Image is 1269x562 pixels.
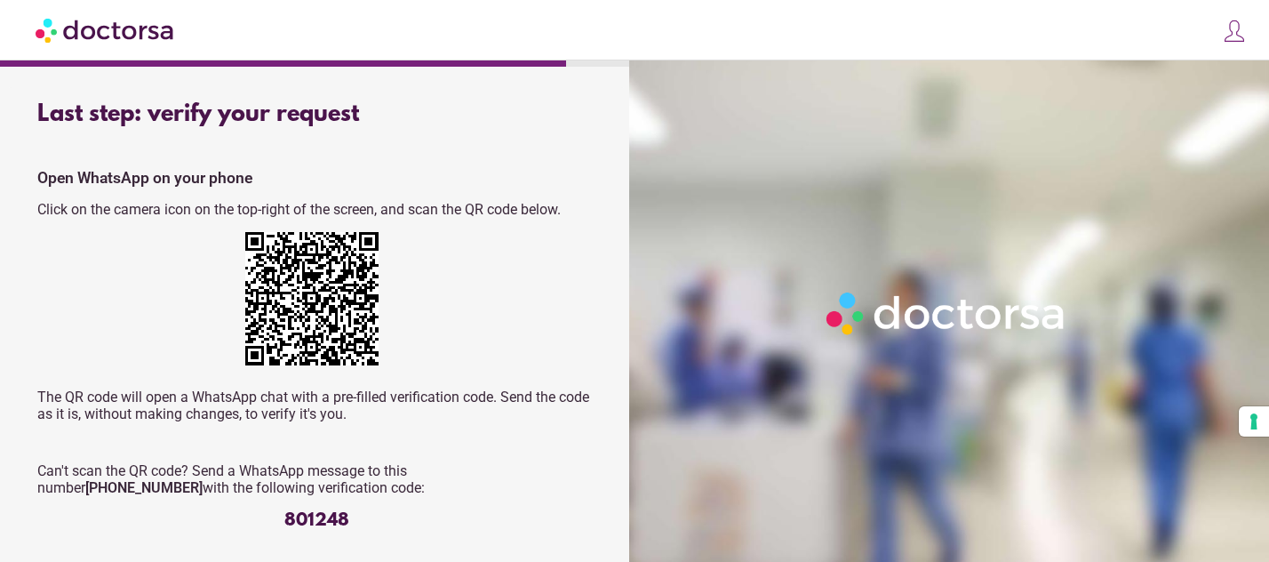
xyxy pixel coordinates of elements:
div: 801248 [37,510,595,531]
button: Your consent preferences for tracking technologies [1239,406,1269,437]
p: Can't scan the QR code? Send a WhatsApp message to this number with the following verification code: [37,462,595,496]
p: Click on the camera icon on the top-right of the screen, and scan the QR code below. [37,201,595,218]
img: Doctorsa.com [36,10,176,50]
p: The QR code will open a WhatsApp chat with a pre-filled verification code. Send the code as it is... [37,389,595,422]
div: https://wa.me/+12673231263?text=My+request+verification+code+is+801248 [245,232,387,374]
img: Logo-Doctorsa-trans-White-partial-flat.png [819,285,1073,342]
strong: [PHONE_NUMBER] [85,479,203,496]
img: icons8-customer-100.png [1222,19,1247,44]
strong: Open WhatsApp on your phone [37,169,252,187]
img: Zmha3AAAABklEQVQDACLxT0LnbGZKAAAAAElFTkSuQmCC [245,232,379,365]
div: Last step: verify your request [37,101,595,128]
